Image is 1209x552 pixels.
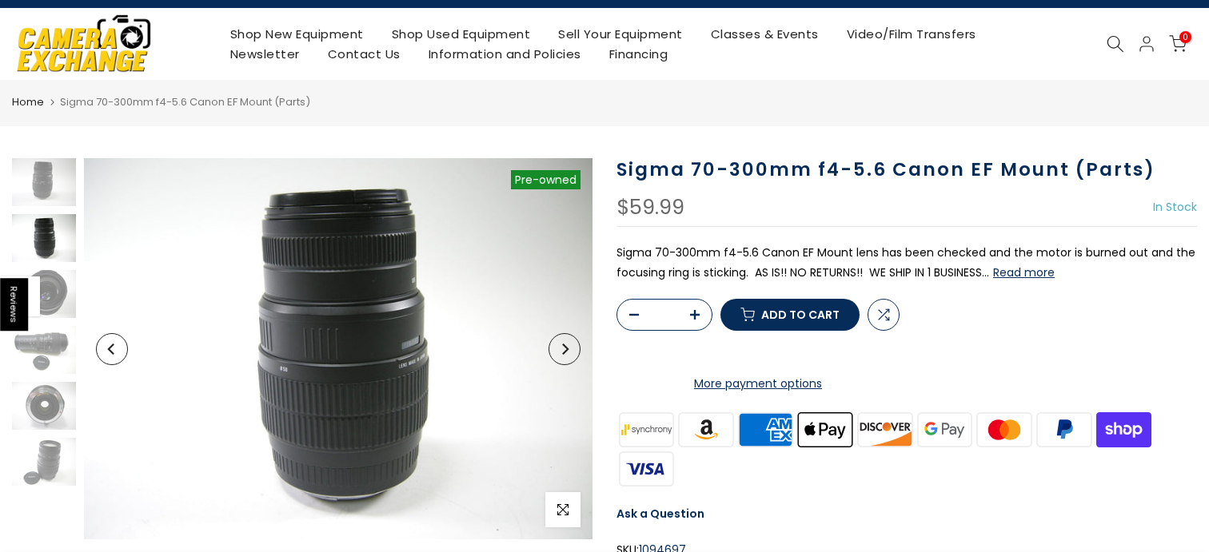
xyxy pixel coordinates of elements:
[545,24,697,44] a: Sell Your Equipment
[616,243,1197,283] p: Sigma 70-300mm f4-5.6 Canon EF Mount lens has been checked and the motor is burned out and the fo...
[736,410,796,449] img: american express
[616,449,676,488] img: visa
[549,333,581,365] button: Next
[676,410,736,449] img: amazon payments
[616,374,900,394] a: More payment options
[856,410,916,449] img: discover
[616,506,704,522] a: Ask a Question
[377,24,545,44] a: Shop Used Equipment
[12,158,76,206] img: Sigma 70-300mm f4-5.6 Canon EF Mount (Parts) Lenses Small Format - Canon EOS Mount Lenses - Canon...
[796,410,856,449] img: apple pay
[616,197,684,218] div: $59.99
[12,214,76,262] img: Sigma 70-300mm f4-5.6 Canon EF Mount (Parts) Lenses Small Format - Canon EOS Mount Lenses - Canon...
[975,410,1035,449] img: master
[761,309,840,320] span: Add to cart
[12,438,76,486] img: Sigma 70-300mm f4-5.6 Canon EF Mount (Parts) Lenses Small Format - Canon EOS Mount Lenses - Canon...
[12,270,76,318] img: Sigma 70-300mm f4-5.6 Canon EF Mount (Parts) Lenses Small Format - Canon EOS Mount Lenses - Canon...
[60,94,310,109] span: Sigma 70-300mm f4-5.6 Canon EF Mount (Parts)
[12,382,76,430] img: Sigma 70-300mm f4-5.6 Canon EF Mount (Parts) Lenses Small Format - Canon EOS Mount Lenses - Canon...
[616,158,1197,181] h1: Sigma 70-300mm f4-5.6 Canon EF Mount (Parts)
[1169,35,1187,53] a: 0
[313,44,414,64] a: Contact Us
[616,410,676,449] img: synchrony
[12,326,76,374] img: Sigma 70-300mm f4-5.6 Canon EF Mount (Parts) Lenses Small Format - Canon EOS Mount Lenses - Canon...
[96,333,128,365] button: Previous
[993,265,1055,280] button: Read more
[1094,410,1154,449] img: shopify pay
[216,44,313,64] a: Newsletter
[915,410,975,449] img: google pay
[1179,31,1191,43] span: 0
[1153,199,1197,215] span: In Stock
[696,24,832,44] a: Classes & Events
[216,24,377,44] a: Shop New Equipment
[84,158,593,539] img: Sigma 70-300mm f4-5.6 Canon EF Mount (Parts) Lenses Small Format - Canon EOS Mount Lenses - Canon...
[832,24,990,44] a: Video/Film Transfers
[12,94,44,110] a: Home
[1035,410,1095,449] img: paypal
[720,299,860,331] button: Add to cart
[595,44,682,64] a: Financing
[414,44,595,64] a: Information and Policies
